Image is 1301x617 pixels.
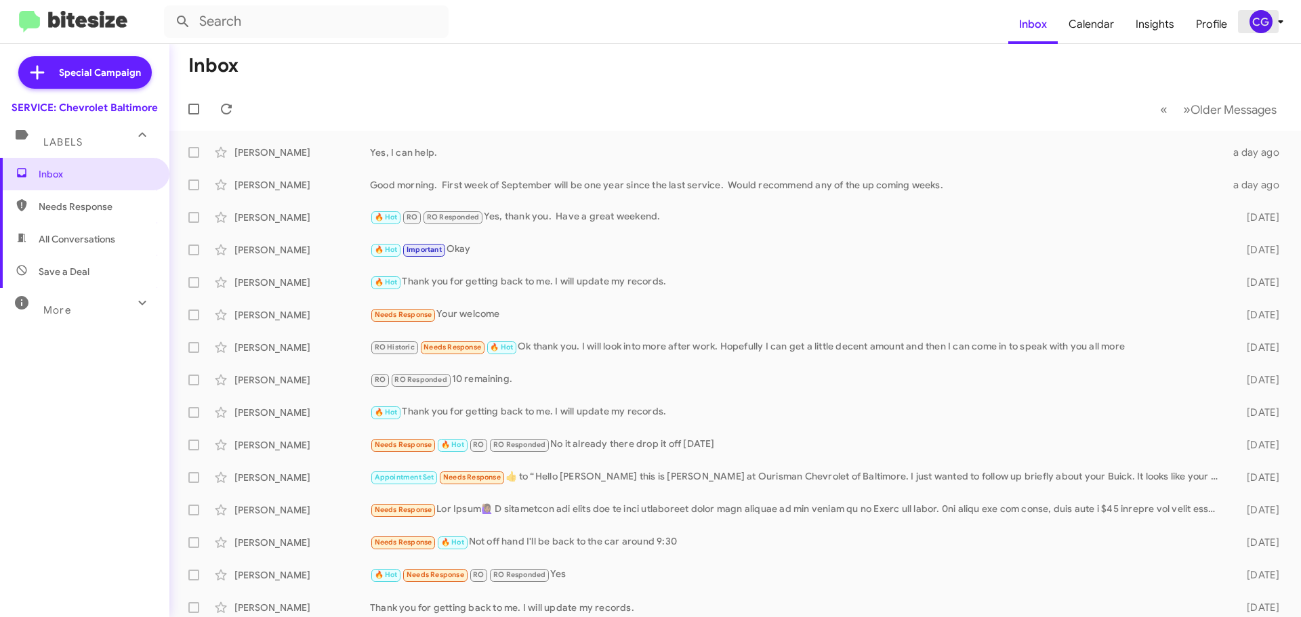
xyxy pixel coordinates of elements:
span: 🔥 Hot [375,213,398,221]
span: RO Responded [493,570,545,579]
span: « [1160,101,1168,118]
div: [DATE] [1225,308,1290,322]
div: [PERSON_NAME] [234,601,370,614]
div: a day ago [1225,178,1290,192]
span: Save a Deal [39,265,89,278]
div: [DATE] [1225,243,1290,257]
a: Insights [1125,5,1185,44]
span: Important [407,245,442,254]
div: CG [1250,10,1273,33]
span: 🔥 Hot [375,570,398,579]
span: 🔥 Hot [375,278,398,286]
div: [PERSON_NAME] [234,536,370,549]
input: Search [164,5,449,38]
span: More [43,304,71,316]
div: [PERSON_NAME] [234,373,370,387]
div: Not off hand I'll be back to the car around 9:30 [370,534,1225,550]
span: Inbox [39,167,154,181]
div: [PERSON_NAME] [234,503,370,517]
span: RO [473,440,484,449]
span: » [1183,101,1191,118]
nav: Page navigation example [1153,95,1285,123]
div: [PERSON_NAME] [234,276,370,289]
div: [PERSON_NAME] [234,341,370,354]
span: Needs Response [39,200,154,213]
span: Needs Response [443,473,501,482]
span: Labels [43,136,83,148]
div: Yes [370,567,1225,582]
div: [DATE] [1225,211,1290,224]
button: CG [1238,10,1286,33]
button: Previous [1152,95,1176,123]
span: 🔥 Hot [490,343,513,352]
span: RO [407,213,417,221]
div: SERVICE: Chevrolet Baltimore [12,101,158,114]
div: a day ago [1225,146,1290,159]
span: 🔥 Hot [375,408,398,417]
div: Ok thank you. I will look into more after work. Hopefully I can get a little decent amount and th... [370,339,1225,355]
span: RO Historic [375,343,415,352]
div: [PERSON_NAME] [234,178,370,192]
a: Inbox [1008,5,1058,44]
span: RO Responded [394,375,447,384]
span: RO Responded [493,440,545,449]
span: RO [375,375,386,384]
div: [PERSON_NAME] [234,243,370,257]
div: [PERSON_NAME] [234,471,370,484]
div: 10 remaining. [370,372,1225,387]
span: Special Campaign [59,66,141,79]
div: [PERSON_NAME] [234,211,370,224]
div: No it already there drop it off [DATE] [370,437,1225,452]
div: Thank you for getting back to me. I will update my records. [370,404,1225,420]
div: [DATE] [1225,568,1290,582]
div: Thank you for getting back to me. I will update my records. [370,601,1225,614]
span: Needs Response [375,538,432,547]
div: [DATE] [1225,503,1290,517]
div: Yes, I can help. [370,146,1225,159]
div: [PERSON_NAME] [234,308,370,322]
div: [DATE] [1225,536,1290,549]
div: Yes, thank you. Have a great weekend. [370,209,1225,225]
span: Needs Response [375,505,432,514]
a: Profile [1185,5,1238,44]
span: All Conversations [39,232,115,246]
span: RO Responded [427,213,479,221]
div: Thank you for getting back to me. I will update my records. [370,274,1225,290]
div: Good morning. First week of September will be one year since the last service. Would recommend an... [370,178,1225,192]
span: 🔥 Hot [441,440,464,449]
div: [PERSON_NAME] [234,438,370,452]
div: Your welcome [370,307,1225,322]
div: [DATE] [1225,471,1290,484]
span: 🔥 Hot [375,245,398,254]
div: [PERSON_NAME] [234,146,370,159]
span: Needs Response [424,343,481,352]
div: [DATE] [1225,438,1290,452]
div: Okay [370,242,1225,257]
div: [DATE] [1225,373,1290,387]
button: Next [1175,95,1285,123]
span: 🔥 Hot [441,538,464,547]
div: ​👍​ to “ Hello [PERSON_NAME] this is [PERSON_NAME] at Ourisman Chevrolet of Baltimore. I just wan... [370,469,1225,485]
div: [DATE] [1225,601,1290,614]
span: Needs Response [375,310,432,319]
a: Calendar [1058,5,1125,44]
div: [DATE] [1225,406,1290,419]
span: Older Messages [1191,102,1277,117]
span: RO [473,570,484,579]
div: [PERSON_NAME] [234,568,370,582]
div: [DATE] [1225,276,1290,289]
div: [PERSON_NAME] [234,406,370,419]
span: Needs Response [407,570,464,579]
h1: Inbox [188,55,239,77]
span: Needs Response [375,440,432,449]
div: [DATE] [1225,341,1290,354]
a: Special Campaign [18,56,152,89]
span: Appointment Set [375,473,434,482]
div: Lor Ipsum🙋🏾‍♀️ D sitametcon adi elits doe te inci utlaboreet dolor magn aliquae ad min veniam qu ... [370,502,1225,517]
